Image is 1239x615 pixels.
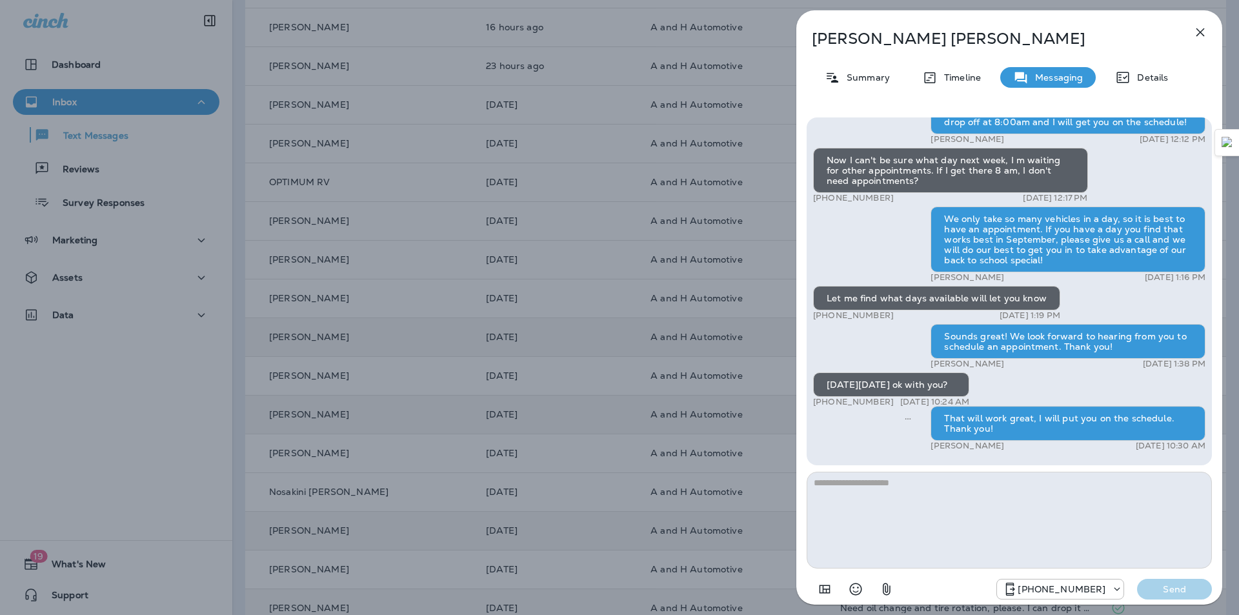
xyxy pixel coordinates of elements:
div: We only take so many vehicles in a day, so it is best to have an appointment. If you have a day y... [931,207,1205,272]
p: Messaging [1029,72,1083,83]
div: Let me find what days available will let you know [813,286,1060,310]
p: [DATE] 12:12 PM [1140,134,1205,145]
p: [PERSON_NAME] [931,359,1004,369]
p: [PHONE_NUMBER] [1018,584,1105,594]
p: [DATE] 12:17 PM [1023,193,1087,203]
p: [PERSON_NAME] [931,441,1004,451]
p: [PHONE_NUMBER] [813,310,894,321]
button: Add in a premade template [812,576,838,602]
p: [PHONE_NUMBER] [813,193,894,203]
p: [DATE] 1:38 PM [1143,359,1205,369]
img: Detect Auto [1222,137,1233,148]
p: [DATE] 10:30 AM [1136,441,1205,451]
div: Now I can't be sure what day next week, I m waiting for other appointments. If I get there 8 am, ... [813,148,1088,193]
p: [PHONE_NUMBER] [813,397,894,407]
p: [PERSON_NAME] [PERSON_NAME] [812,30,1164,48]
span: Sent [905,412,911,423]
div: That will work great, I will put you on the schedule. Thank you! [931,406,1205,441]
p: Timeline [938,72,981,83]
p: [PERSON_NAME] [931,134,1004,145]
p: [DATE] 10:24 AM [900,397,969,407]
p: Details [1131,72,1168,83]
p: [DATE] 1:16 PM [1145,272,1205,283]
button: Select an emoji [843,576,869,602]
div: [DATE][DATE] ok with you? [813,372,969,397]
p: Summary [840,72,890,83]
p: [DATE] 1:19 PM [1000,310,1060,321]
div: +1 (405) 873-8731 [997,581,1123,597]
div: Sounds great! We look forward to hearing from you to schedule an appointment. Thank you! [931,324,1205,359]
p: [PERSON_NAME] [931,272,1004,283]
